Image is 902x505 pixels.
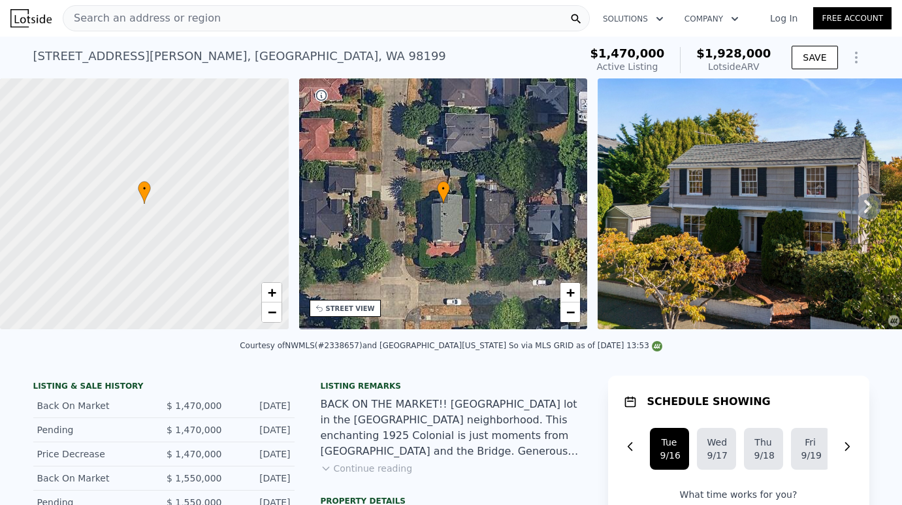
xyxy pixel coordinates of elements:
[33,47,446,65] div: [STREET_ADDRESS][PERSON_NAME] , [GEOGRAPHIC_DATA] , WA 98199
[754,449,773,462] div: 9/18
[33,381,295,394] div: LISTING & SALE HISTORY
[10,9,52,27] img: Lotside
[647,394,771,410] h1: SCHEDULE SHOWING
[37,399,153,412] div: Back On Market
[326,304,375,314] div: STREET VIEW
[590,46,664,60] span: $1,470,000
[650,428,689,470] button: Tue9/16
[566,284,575,301] span: +
[233,448,291,461] div: [DATE]
[596,61,658,72] span: Active Listing
[696,60,771,73] div: Lotside ARV
[624,488,854,501] p: What time works for you?
[321,381,582,391] div: Listing remarks
[801,449,820,462] div: 9/19
[437,183,450,195] span: •
[843,44,869,71] button: Show Options
[167,449,222,459] span: $ 1,470,000
[566,304,575,320] span: −
[138,181,151,204] div: •
[813,7,892,29] a: Free Account
[560,302,580,322] a: Zoom out
[592,7,674,31] button: Solutions
[167,473,222,483] span: $ 1,550,000
[267,284,276,301] span: +
[660,436,679,449] div: Tue
[240,341,662,350] div: Courtesy of NWMLS (#2338657) and [GEOGRAPHIC_DATA][US_STATE] So via MLS GRID as of [DATE] 13:53
[696,46,771,60] span: $1,928,000
[560,283,580,302] a: Zoom in
[697,428,736,470] button: Wed9/17
[167,425,222,435] span: $ 1,470,000
[660,449,679,462] div: 9/16
[321,397,582,459] div: BACK ON THE MARKET!! [GEOGRAPHIC_DATA] lot in the [GEOGRAPHIC_DATA] neighborhood. This enchanting...
[262,302,282,322] a: Zoom out
[792,46,837,69] button: SAVE
[652,341,662,351] img: NWMLS Logo
[801,436,820,449] div: Fri
[674,7,749,31] button: Company
[791,428,830,470] button: Fri9/19
[262,283,282,302] a: Zoom in
[754,12,813,25] a: Log In
[63,10,221,26] span: Search an address or region
[233,399,291,412] div: [DATE]
[267,304,276,320] span: −
[138,183,151,195] span: •
[321,462,413,475] button: Continue reading
[707,449,726,462] div: 9/17
[437,181,450,204] div: •
[167,400,222,411] span: $ 1,470,000
[37,472,153,485] div: Back On Market
[233,472,291,485] div: [DATE]
[37,448,153,461] div: Price Decrease
[754,436,773,449] div: Thu
[744,428,783,470] button: Thu9/18
[37,423,153,436] div: Pending
[707,436,726,449] div: Wed
[233,423,291,436] div: [DATE]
